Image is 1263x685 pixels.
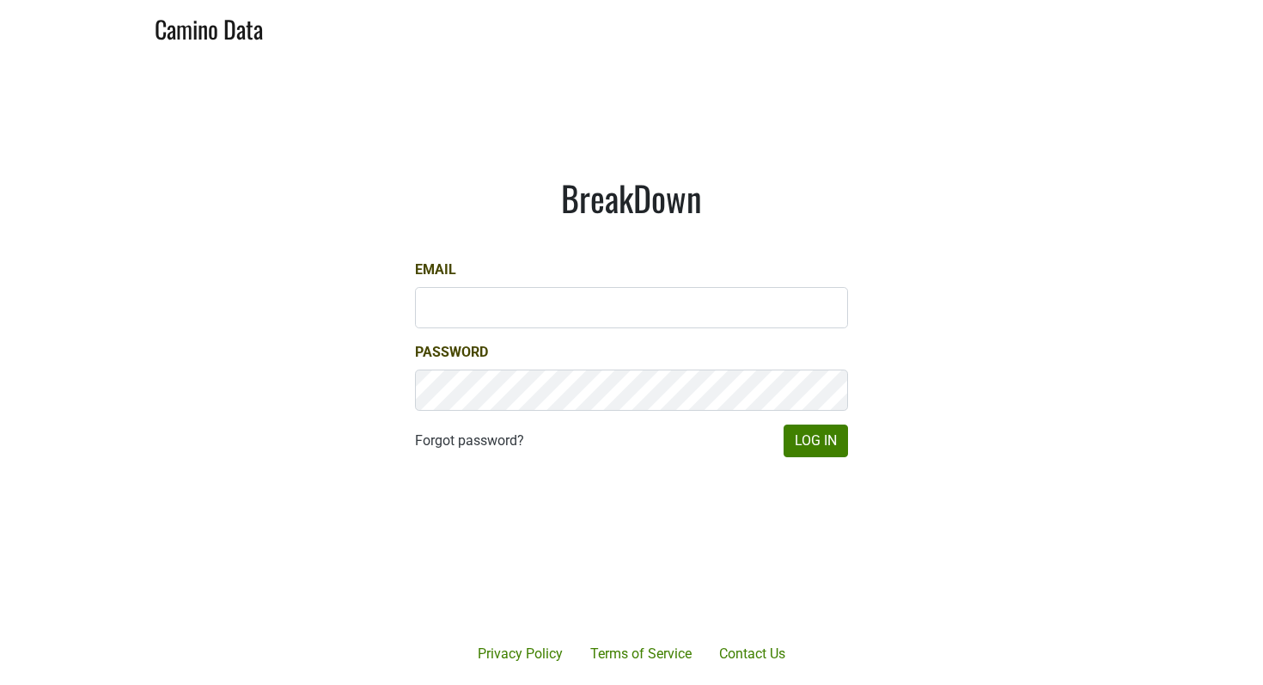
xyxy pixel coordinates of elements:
a: Forgot password? [415,431,524,451]
label: Email [415,260,456,280]
h1: BreakDown [415,177,848,218]
label: Password [415,342,488,363]
a: Camino Data [155,7,263,47]
a: Terms of Service [577,637,705,671]
a: Contact Us [705,637,799,671]
button: Log In [784,425,848,457]
a: Privacy Policy [464,637,577,671]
